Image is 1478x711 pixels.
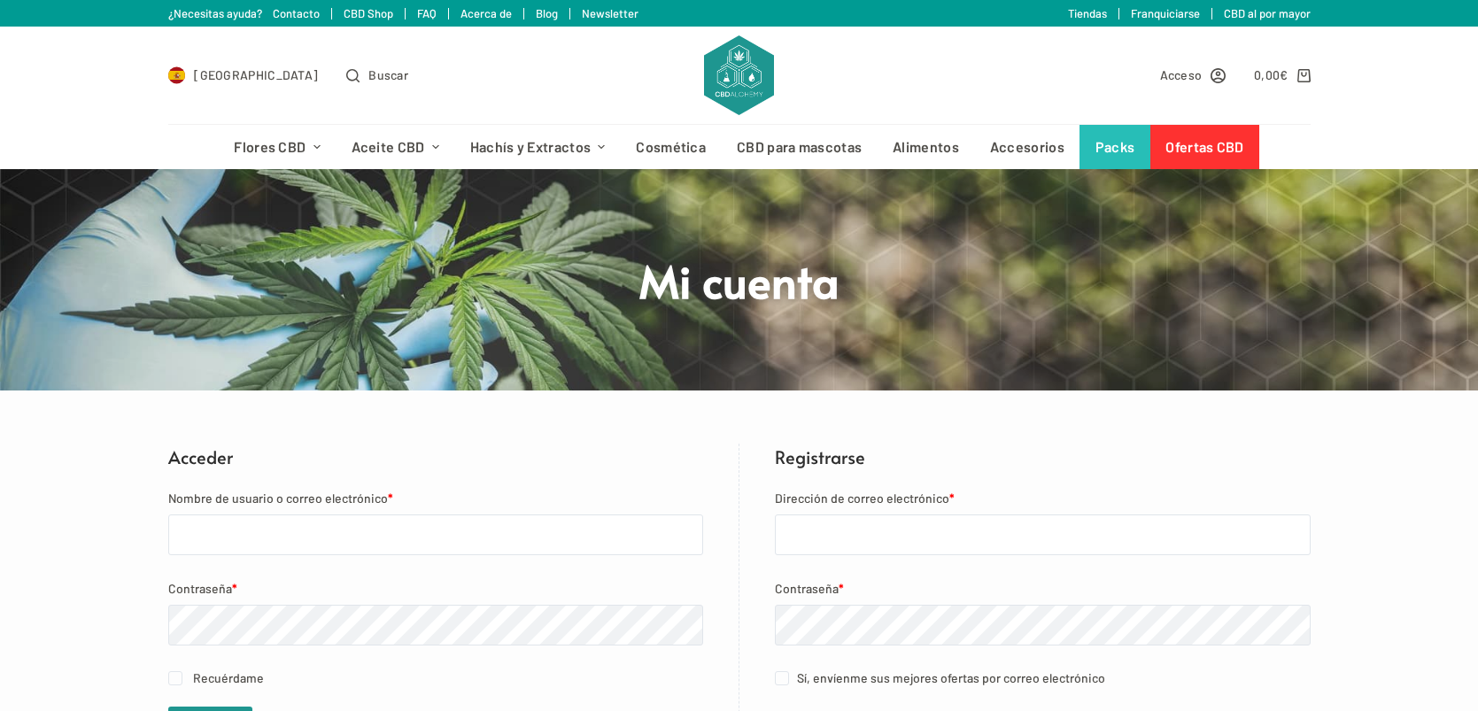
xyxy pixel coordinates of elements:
label: Nombre de usuario o correo electrónico [168,488,703,508]
bdi: 0,00 [1254,67,1288,82]
a: Alimentos [878,125,975,169]
a: Ofertas CBD [1150,125,1259,169]
a: Carro de compra [1254,65,1310,85]
img: CBD Alchemy [704,35,773,115]
span: Buscar [368,65,408,85]
h1: Mi cuenta [407,251,1072,309]
h2: Registrarse [775,444,1311,470]
a: Franquiciarse [1131,6,1200,20]
a: CBD para mascotas [722,125,878,169]
span: [GEOGRAPHIC_DATA] [194,65,318,85]
nav: Menú de cabecera [219,125,1259,169]
label: Contraseña [168,578,703,599]
a: Cosmética [621,125,722,169]
span: € [1280,67,1288,82]
img: ES Flag [168,66,186,84]
a: Accesorios [974,125,1079,169]
a: CBD al por mayor [1224,6,1311,20]
span: Recuérdame [193,670,264,685]
a: Acceso [1160,65,1227,85]
a: ¿Necesitas ayuda? Contacto [168,6,320,20]
input: Recuérdame [168,671,182,685]
a: Select Country [168,65,319,85]
h2: Acceder [168,444,703,470]
a: Newsletter [582,6,638,20]
a: Packs [1079,125,1150,169]
a: Tiendas [1068,6,1107,20]
a: Aceite CBD [336,125,454,169]
a: Acerca de [460,6,512,20]
button: Abrir formulario de búsqueda [346,65,408,85]
input: Sí, envíenme sus mejores ofertas por correo electrónico [775,671,789,685]
a: FAQ [417,6,437,20]
label: Sí, envíenme sus mejores ofertas por correo electrónico [775,668,1311,688]
a: Hachís y Extractos [454,125,621,169]
a: Blog [536,6,558,20]
label: Dirección de correo electrónico [775,488,1311,508]
span: Acceso [1160,65,1203,85]
label: Contraseña [775,578,1311,599]
a: CBD Shop [344,6,393,20]
a: Flores CBD [219,125,336,169]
